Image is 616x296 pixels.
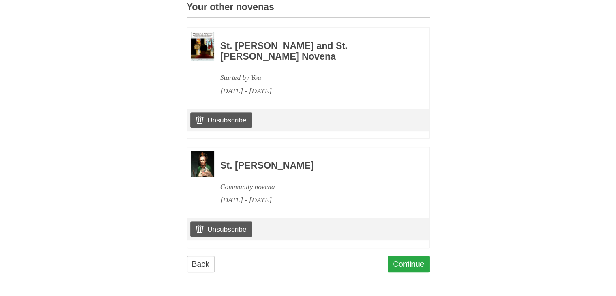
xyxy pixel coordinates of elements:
[220,71,407,84] div: Started by You
[388,256,430,272] a: Continue
[220,161,407,171] h3: St. [PERSON_NAME]
[191,151,214,176] img: Novena image
[220,180,407,193] div: Community novena
[220,41,407,62] h3: St. [PERSON_NAME] and St. [PERSON_NAME] Novena
[187,2,430,18] h3: Your other novenas
[220,84,407,98] div: [DATE] - [DATE]
[190,221,252,237] a: Unsubscribe
[187,256,215,272] a: Back
[191,32,214,61] img: Novena image
[220,193,407,207] div: [DATE] - [DATE]
[190,112,252,128] a: Unsubscribe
